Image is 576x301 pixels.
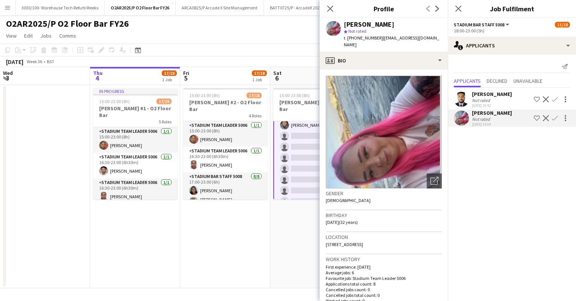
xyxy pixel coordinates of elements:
[487,78,507,84] span: Declined
[93,153,178,178] app-card-role: Stadium Team Leader 50061/116:30-23:00 (6h30m)[PERSON_NAME]
[162,77,176,82] div: 1 Job
[182,74,189,82] span: 5
[344,35,439,47] span: | [EMAIL_ADDRESS][DOMAIN_NAME]
[448,4,576,14] h3: Job Fulfilment
[326,198,371,203] span: [DEMOGRAPHIC_DATA]
[21,31,36,41] a: Edit
[273,106,358,210] app-card-role: Stadium Bar Staff 50084A1/818:00-23:00 (5h)[PERSON_NAME]
[3,70,13,76] span: Wed
[472,97,492,103] div: Not rated
[472,122,512,127] div: [DATE] 14:34
[47,59,54,64] div: BST
[99,99,130,104] span: 15:00-23:00 (8h)
[326,270,442,275] p: Average jobs: 6
[59,32,76,39] span: Comms
[472,109,512,116] div: [PERSON_NAME]
[472,103,512,108] div: [DATE] 19:42
[56,31,79,41] a: Comms
[183,99,268,112] h3: [PERSON_NAME] #2 - O2 Floor Bar
[344,21,394,28] div: [PERSON_NAME]
[326,256,442,263] h3: Work history
[326,234,442,240] h3: Location
[279,93,310,98] span: 15:00-23:00 (8h)
[159,119,172,125] span: 5 Roles
[454,78,481,84] span: Applicants
[183,70,189,76] span: Fri
[326,219,358,225] span: [DATE] (32 years)
[6,58,23,65] div: [DATE]
[272,74,282,82] span: 6
[183,172,268,277] app-card-role: Stadium Bar Staff 50088/817:00-23:00 (6h)[PERSON_NAME][PERSON_NAME] [PERSON_NAME]
[326,264,442,270] p: First experience: [DATE]
[3,31,20,41] a: View
[454,28,570,33] div: 18:00-23:00 (5h)
[252,77,267,82] div: 1 Job
[183,147,268,172] app-card-role: Stadium Team Leader 50061/116:30-23:00 (6h30m)[PERSON_NAME]
[326,212,442,219] h3: Birthday
[93,105,178,119] h3: [PERSON_NAME] #1 - O2 Floor Bar
[454,22,510,27] button: Stadium Bar Staff 5008
[454,22,504,27] span: Stadium Bar Staff 5008
[92,74,103,82] span: 4
[183,121,268,147] app-card-role: Stadium Team Leader 50061/115:00-23:00 (8h)[PERSON_NAME]
[427,173,442,189] div: Open photos pop-in
[247,93,262,98] span: 17/18
[326,292,442,298] p: Cancelled jobs total count: 0
[105,0,176,15] button: O2AR2025/P O2 Floor Bar FY26
[156,99,172,104] span: 17/19
[93,88,178,199] app-job-card: In progress15:00-23:00 (8h)17/19[PERSON_NAME] #1 - O2 Floor Bar5 RolesStadium Team Leader 50061/1...
[189,93,220,98] span: 15:00-23:00 (8h)
[320,4,448,14] h3: Profile
[183,88,268,199] app-job-card: 15:00-23:00 (8h)17/18[PERSON_NAME] #2 - O2 Floor Bar4 RolesStadium Team Leader 50061/115:00-23:00...
[273,88,358,199] app-job-card: 15:00-23:00 (8h)11/18[PERSON_NAME] - O2 Floor Bar4 Roles[PERSON_NAME][PERSON_NAME]Stadium Bar Sta...
[472,91,512,97] div: [PERSON_NAME]
[513,78,542,84] span: Unavailable
[326,190,442,197] h3: Gender
[93,178,178,204] app-card-role: Stadium Team Leader 50061/116:30-23:00 (6h30m)[PERSON_NAME]
[6,18,129,29] h1: O2AR2025/P O2 Floor Bar FY26
[326,287,442,292] p: Cancelled jobs count: 0
[24,32,33,39] span: Edit
[249,113,262,119] span: 4 Roles
[2,74,13,82] span: 3
[273,70,282,76] span: Sat
[37,31,55,41] a: Jobs
[252,70,267,76] span: 17/18
[6,32,17,39] span: View
[162,70,177,76] span: 17/19
[326,242,363,247] span: [STREET_ADDRESS]
[326,275,442,281] p: Favourite job: Stadium Team Leader 5006
[344,35,383,41] span: t. [PHONE_NUMBER]
[448,36,576,55] div: Applicants
[472,116,492,122] div: Not rated
[15,0,105,15] button: 3030/100- Warehouse Tech Refurb Weeks
[264,0,328,15] button: BATT0725/P - ArcadeX 2025
[93,70,103,76] span: Thu
[320,52,448,70] div: Bio
[273,99,358,112] h3: [PERSON_NAME] - O2 Floor Bar
[348,28,366,34] span: Not rated
[326,76,442,189] img: Crew avatar or photo
[93,88,178,94] div: In progress
[176,0,264,15] button: ARCA0825/P Arcade X Site Management
[326,281,442,287] p: Applications total count: 8
[93,127,178,153] app-card-role: Stadium Team Leader 50061/115:00-23:00 (8h)[PERSON_NAME]
[555,22,570,27] span: 11/18
[40,32,52,39] span: Jobs
[25,59,44,64] span: Week 36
